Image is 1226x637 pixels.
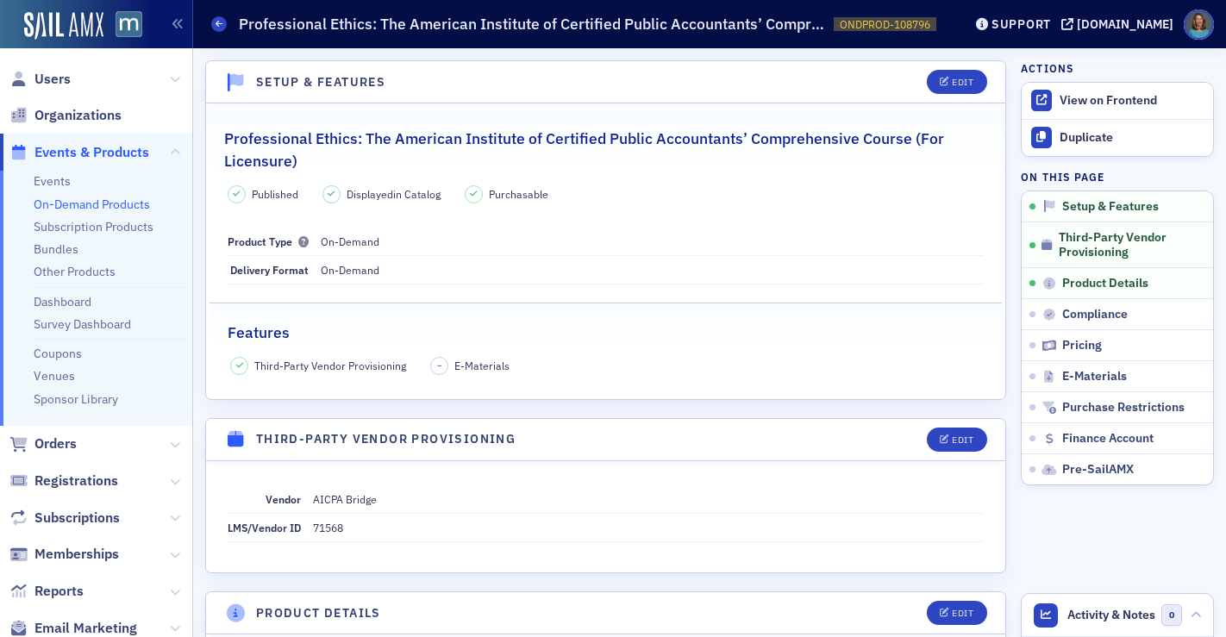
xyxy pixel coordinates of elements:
a: Events & Products [9,143,149,162]
a: Subscription Products [34,219,153,234]
span: Memberships [34,545,119,564]
span: Product Type [228,234,309,248]
a: Sponsor Library [34,391,118,407]
h4: Actions [1021,60,1074,76]
div: View on Frontend [1060,93,1204,109]
a: Subscriptions [9,509,120,528]
span: Product Details [1062,276,1148,291]
span: Setup & Features [1062,199,1159,215]
div: [DOMAIN_NAME] [1077,16,1173,32]
span: Finance Account [1062,431,1154,447]
a: Reports [9,582,84,601]
span: Displayed in Catalog [347,186,441,202]
span: Activity & Notes [1067,606,1155,624]
span: Reports [34,582,84,601]
a: Orders [9,434,77,453]
img: SailAMX [116,11,142,38]
span: Purchasable [489,186,548,202]
h1: Professional Ethics: The American Institute of Certified Public Accountants’ Comprehensive Course... [239,14,825,34]
span: Compliance [1062,307,1128,322]
a: Registrations [9,472,118,490]
span: Orders [34,434,77,453]
span: – [437,359,442,372]
button: Edit [927,70,986,94]
div: Duplicate [1060,130,1204,146]
h4: On this page [1021,169,1214,184]
span: Vendor [266,492,301,506]
div: Edit [952,78,973,87]
a: Venues [34,368,75,384]
span: Events & Products [34,143,149,162]
span: On-Demand [321,263,379,277]
a: Dashboard [34,294,91,309]
span: E-Materials [1062,369,1127,384]
span: Purchase Restrictions [1062,400,1185,415]
a: Bundles [34,241,78,257]
button: Edit [927,428,986,452]
span: Delivery Format [230,263,309,277]
span: Registrations [34,472,118,490]
span: AICPA Bridge [313,492,377,506]
h4: Setup & Features [256,73,385,91]
span: Organizations [34,106,122,125]
button: Edit [927,601,986,625]
span: E-Materials [454,358,510,373]
a: Memberships [9,545,119,564]
div: Support [991,16,1051,32]
span: On-Demand [321,234,379,248]
span: Pre-SailAMX [1062,462,1134,478]
a: Events [34,173,71,189]
span: Users [34,70,71,89]
a: View on Frontend [1022,83,1213,119]
h4: Product Details [256,604,381,622]
span: Pricing [1062,338,1102,353]
a: Coupons [34,346,82,361]
a: Users [9,70,71,89]
button: [DOMAIN_NAME] [1061,18,1179,30]
span: LMS/Vendor ID [228,521,301,534]
img: SailAMX [24,12,103,40]
a: Organizations [9,106,122,125]
a: On-Demand Products [34,197,150,212]
div: Edit [952,609,973,618]
span: Profile [1184,9,1214,40]
span: Third-Party Vendor Provisioning [254,358,406,373]
div: Edit [952,435,973,445]
button: Duplicate [1022,120,1213,156]
span: Published [252,186,298,202]
h2: Features [228,322,290,344]
dd: 71568 [313,514,985,541]
span: Subscriptions [34,509,120,528]
span: ONDPROD-108796 [840,17,930,32]
span: Third-Party Vendor Provisioning [1059,230,1191,260]
span: 0 [1161,604,1183,626]
a: View Homepage [103,11,142,41]
h2: Professional Ethics: The American Institute of Certified Public Accountants’ Comprehensive Course... [224,128,987,173]
a: Other Products [34,264,116,279]
a: Survey Dashboard [34,316,131,332]
h4: Third-Party Vendor Provisioning [256,430,516,448]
